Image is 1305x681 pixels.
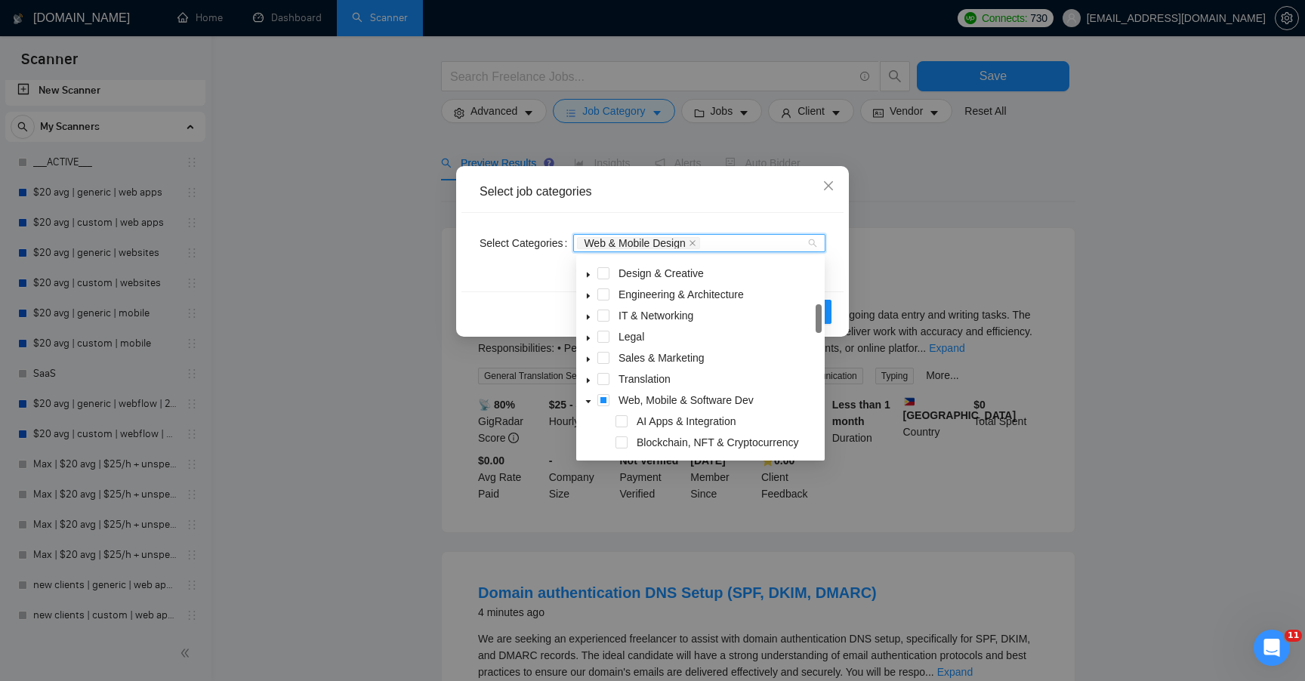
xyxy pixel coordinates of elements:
[585,313,592,321] span: caret-down
[1254,630,1290,666] iframe: Intercom live chat
[577,237,699,249] span: Web & Mobile Design
[637,415,736,427] span: AI Apps & Integration
[689,239,696,247] span: close
[585,292,592,300] span: caret-down
[634,412,822,430] span: AI Apps & Integration
[619,310,693,322] span: IT & Networking
[585,377,592,384] span: caret-down
[619,352,705,364] span: Sales & Marketing
[619,373,671,385] span: Translation
[619,267,704,279] span: Design & Creative
[619,288,744,300] span: Engineering & Architecture
[615,349,822,367] span: Sales & Marketing
[619,331,644,343] span: Legal
[615,370,822,388] span: Translation
[585,398,592,405] span: caret-down
[480,231,573,255] label: Select Categories
[637,436,798,448] span: Blockchain, NFT & Cryptocurrency
[615,391,822,409] span: Web, Mobile & Software Dev
[615,264,822,282] span: Design & Creative
[822,180,835,192] span: close
[619,394,754,406] span: Web, Mobile & Software Dev
[585,334,592,342] span: caret-down
[584,238,685,248] span: Web & Mobile Design
[703,237,706,249] input: Select Categories
[1285,630,1302,642] span: 11
[615,307,822,325] span: IT & Networking
[808,166,849,207] button: Close
[585,356,592,363] span: caret-down
[480,183,825,200] div: Select job categories
[634,433,822,451] span: Blockchain, NFT & Cryptocurrency
[615,285,822,304] span: Engineering & Architecture
[585,271,592,279] span: caret-down
[615,328,822,346] span: Legal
